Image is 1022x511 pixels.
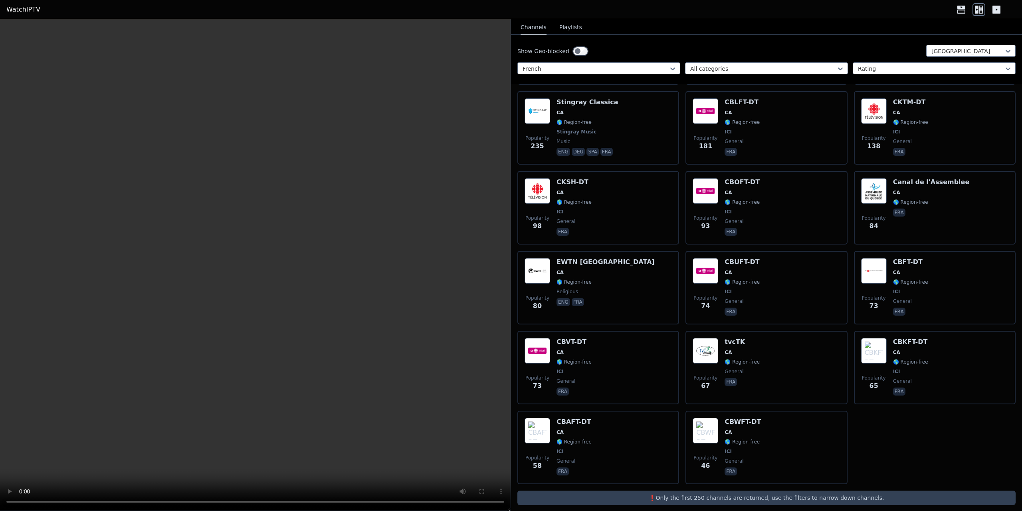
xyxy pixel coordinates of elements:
[557,458,575,464] span: general
[725,359,760,365] span: 🌎 Region-free
[725,378,737,386] p: fra
[557,448,564,455] span: ICI
[557,258,655,266] h6: EWTN [GEOGRAPHIC_DATA]
[525,295,549,301] span: Popularity
[725,258,760,266] h6: CBUFT-DT
[557,349,564,356] span: CA
[701,301,710,311] span: 74
[693,375,717,381] span: Popularity
[725,418,761,426] h6: CBWFT-DT
[521,494,1012,502] p: ❗️Only the first 250 channels are returned, use the filters to narrow down channels.
[693,338,718,364] img: tvcTK
[725,119,760,125] span: 🌎 Region-free
[725,279,760,285] span: 🌎 Region-free
[893,288,900,295] span: ICI
[725,129,732,135] span: ICI
[557,199,592,205] span: 🌎 Region-free
[867,141,880,151] span: 138
[893,209,905,217] p: fra
[893,178,970,186] h6: Canal de l'Assemblee
[861,258,887,284] img: CBFT-DT
[693,215,717,221] span: Popularity
[525,98,550,124] img: Stingray Classica
[862,295,886,301] span: Popularity
[557,189,564,196] span: CA
[725,439,760,445] span: 🌎 Region-free
[557,288,578,295] span: religious
[893,269,900,276] span: CA
[525,418,550,443] img: CBAFT-DT
[893,148,905,156] p: fra
[533,301,542,311] span: 80
[531,141,544,151] span: 235
[525,135,549,141] span: Popularity
[517,47,569,55] label: Show Geo-blocked
[559,20,582,35] button: Playlists
[557,178,592,186] h6: CKSH-DT
[693,418,718,443] img: CBWFT-DT
[572,148,585,156] p: deu
[861,98,887,124] img: CKTM-DT
[869,381,878,391] span: 65
[525,375,549,381] span: Popularity
[557,209,564,215] span: ICI
[557,218,575,225] span: general
[862,215,886,221] span: Popularity
[693,455,717,461] span: Popularity
[725,189,732,196] span: CA
[725,298,743,304] span: general
[725,209,732,215] span: ICI
[572,298,584,306] p: fra
[869,301,878,311] span: 73
[533,381,542,391] span: 73
[557,269,564,276] span: CA
[893,308,905,316] p: fra
[893,338,928,346] h6: CBKFT-DT
[893,189,900,196] span: CA
[862,135,886,141] span: Popularity
[861,338,887,364] img: CBKFT-DT
[557,467,569,475] p: fra
[557,98,618,106] h6: Stingray Classica
[893,199,928,205] span: 🌎 Region-free
[893,378,912,384] span: general
[557,378,575,384] span: general
[725,178,760,186] h6: CBOFT-DT
[725,308,737,316] p: fra
[893,109,900,116] span: CA
[725,138,743,145] span: general
[693,178,718,204] img: CBOFT-DT
[862,375,886,381] span: Popularity
[893,359,928,365] span: 🌎 Region-free
[557,418,592,426] h6: CBAFT-DT
[533,461,542,471] span: 58
[525,258,550,284] img: EWTN Canada
[725,349,732,356] span: CA
[557,138,570,145] span: music
[893,368,900,375] span: ICI
[725,98,760,106] h6: CBLFT-DT
[861,178,887,204] img: Canal de l'Assemblee
[725,269,732,276] span: CA
[525,178,550,204] img: CKSH-DT
[600,148,613,156] p: fra
[893,258,928,266] h6: CBFT-DT
[557,388,569,396] p: fra
[893,138,912,145] span: general
[725,368,743,375] span: general
[557,359,592,365] span: 🌎 Region-free
[725,288,732,295] span: ICI
[725,109,732,116] span: CA
[893,119,928,125] span: 🌎 Region-free
[725,148,737,156] p: fra
[725,429,732,435] span: CA
[557,228,569,236] p: fra
[557,279,592,285] span: 🌎 Region-free
[725,458,743,464] span: general
[725,448,732,455] span: ICI
[557,109,564,116] span: CA
[6,5,40,14] a: WatchIPTV
[893,298,912,304] span: general
[533,221,542,231] span: 98
[869,221,878,231] span: 84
